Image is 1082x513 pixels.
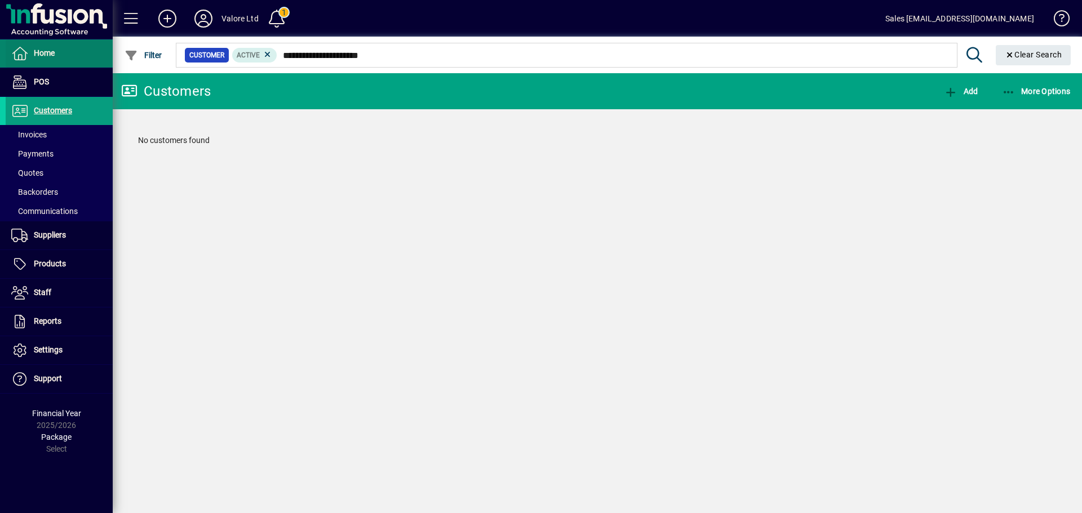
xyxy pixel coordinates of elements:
a: POS [6,68,113,96]
span: Clear Search [1005,50,1062,59]
a: Staff [6,279,113,307]
div: Valore Ltd [221,10,259,28]
a: Payments [6,144,113,163]
span: Add [944,87,978,96]
a: Invoices [6,125,113,144]
span: Customers [34,106,72,115]
span: Invoices [11,130,47,139]
a: Reports [6,307,113,336]
span: Staff [34,288,51,297]
a: Support [6,365,113,393]
button: Profile [185,8,221,29]
span: Quotes [11,168,43,177]
a: Products [6,250,113,278]
button: More Options [999,81,1074,101]
span: More Options [1002,87,1071,96]
div: No customers found [127,123,1068,158]
div: Customers [121,82,211,100]
a: Home [6,39,113,68]
span: Financial Year [32,409,81,418]
a: Knowledge Base [1045,2,1068,39]
a: Suppliers [6,221,113,249]
button: Clear [996,45,1071,65]
a: Quotes [6,163,113,182]
span: Home [34,48,55,57]
span: Reports [34,316,61,325]
span: Communications [11,207,78,216]
span: Suppliers [34,230,66,239]
mat-chip: Activation Status: Active [232,48,277,63]
span: Backorders [11,188,58,197]
button: Add [941,81,981,101]
span: Support [34,374,62,383]
span: Payments [11,149,54,158]
span: Active [237,51,260,59]
span: Package [41,432,72,441]
span: Settings [34,345,63,354]
a: Settings [6,336,113,364]
a: Backorders [6,182,113,202]
a: Communications [6,202,113,221]
span: Customer [189,50,224,61]
button: Add [149,8,185,29]
button: Filter [122,45,165,65]
span: Filter [125,51,162,60]
span: POS [34,77,49,86]
div: Sales [EMAIL_ADDRESS][DOMAIN_NAME] [885,10,1034,28]
span: Products [34,259,66,268]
